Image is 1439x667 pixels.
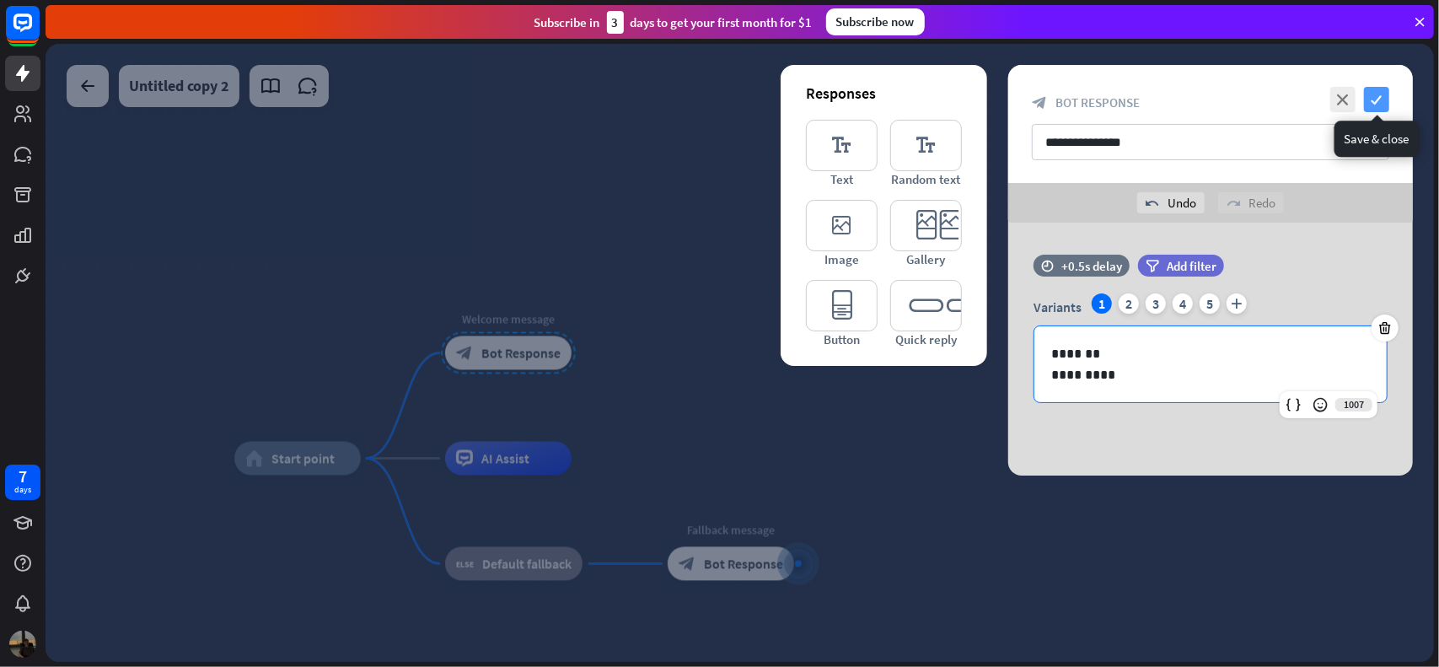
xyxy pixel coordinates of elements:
div: 3 [1146,293,1166,314]
i: close [1330,87,1356,112]
div: Undo [1137,192,1205,213]
div: Subscribe in days to get your first month for $1 [534,11,813,34]
div: 1 [1092,293,1112,314]
div: Redo [1218,192,1284,213]
i: plus [1227,293,1247,314]
div: 3 [607,11,624,34]
span: Variants [1034,299,1082,315]
div: 4 [1173,293,1193,314]
div: 7 [19,469,27,484]
span: Bot Response [1055,94,1140,110]
i: block_bot_response [1032,95,1047,110]
i: undo [1146,196,1159,210]
div: days [14,484,31,496]
button: Open LiveChat chat widget [13,7,64,57]
span: Add filter [1167,258,1216,274]
div: 5 [1200,293,1220,314]
div: 2 [1119,293,1139,314]
i: filter [1146,260,1159,272]
i: redo [1227,196,1240,210]
i: check [1364,87,1389,112]
i: time [1041,260,1054,272]
a: 7 days [5,465,40,500]
div: Subscribe now [826,8,925,35]
div: +0.5s delay [1061,258,1122,274]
